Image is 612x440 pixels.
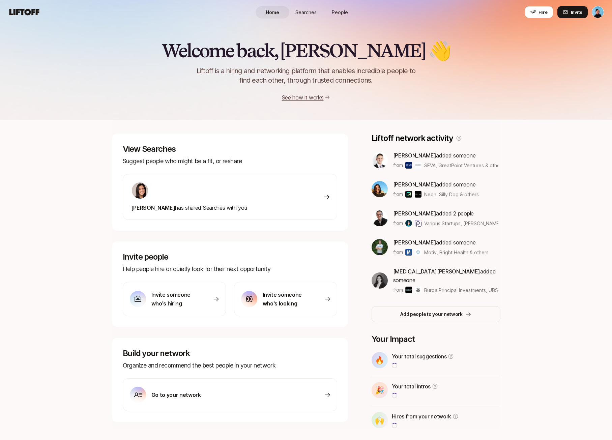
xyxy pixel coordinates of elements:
[525,6,553,18] button: Hire
[372,152,388,168] img: 97bffde6_19f7_493b_a5b7_3fef2542c75c.jpg
[405,287,412,293] img: Burda Principal Investments
[393,248,403,256] p: from
[393,286,403,294] p: from
[392,412,451,421] p: Hires from your network
[162,40,450,61] h2: Welcome back, [PERSON_NAME] 👋
[393,190,403,198] p: from
[393,161,403,169] p: from
[415,249,421,256] img: Bright Health
[393,180,479,189] p: added someone
[372,352,388,368] div: 🔥
[332,9,348,16] span: People
[372,134,453,143] p: Liftoff network activity
[372,306,500,322] button: Add people to your network
[415,287,421,293] img: UBS
[424,221,521,226] span: Various Startups, [PERSON_NAME] & others
[415,191,421,198] img: Silly Dog
[132,182,148,199] img: 71d7b91d_d7cb_43b4_a7ea_a9b2f2cc6e03.jpg
[415,162,421,169] img: GreatPoint Ventures
[393,267,500,285] p: added someone
[123,264,337,274] p: Help people hire or quietly look for their next opportunity
[372,382,388,398] div: 🎉
[131,204,247,211] span: has shared Searches with you
[393,181,436,188] span: [PERSON_NAME]
[151,290,199,308] p: Invite someone who's hiring
[405,220,412,227] img: Various Startups
[424,163,504,168] span: SEVA, GreatPoint Ventures & others
[123,349,337,358] p: Build your network
[393,238,489,247] p: added someone
[372,334,500,344] p: Your Impact
[263,290,310,308] p: Invite someone who's looking
[538,9,548,16] span: Hire
[424,191,479,198] span: Neon, Silly Dog & others
[592,6,604,18] button: Janelle Bradley
[295,9,317,16] span: Searches
[405,249,412,256] img: Motiv
[393,210,436,217] span: [PERSON_NAME]
[415,220,421,227] img: Paccurate
[266,9,279,16] span: Home
[393,268,480,275] span: [MEDICAL_DATA][PERSON_NAME]
[372,239,388,255] img: 73313d3b_8b20_4de7_8b9d_be84c5c6a4fe.jpg
[282,94,324,101] a: See how it works
[392,382,431,391] p: Your total intros
[571,9,582,16] span: Invite
[393,219,403,227] p: from
[151,390,201,399] p: Go to your network
[372,181,388,197] img: ACg8ocKC1Y6nvxShDXFjb__c62mLTUXrW4O90FJe3AyFf7JnTdjZQ02o=s160-c
[405,191,412,198] img: Neon
[592,6,604,18] img: Janelle Bradley
[393,239,436,246] span: [PERSON_NAME]
[323,6,357,19] a: People
[405,162,412,169] img: SEVA
[393,151,499,160] p: added someone
[372,412,388,428] div: 🙌
[393,209,499,218] p: added 2 people
[256,6,289,19] a: Home
[289,6,323,19] a: Searches
[123,361,337,370] p: Organize and recommend the best people in your network
[557,6,588,18] button: Invite
[372,210,388,226] img: bf606829_ab48_4882_99a9_456e62b5e2c1.png
[123,144,337,154] p: View Searches
[392,352,447,361] p: Your total suggestions
[393,152,436,159] span: [PERSON_NAME]
[424,249,489,256] span: Motiv, Bright Health & others
[123,252,337,262] p: Invite people
[372,272,388,289] img: ea7bbe3f_1305_4a68_bdc7_32b4d67e7afd.jpg
[123,156,337,166] p: Suggest people who might be a fit, or reshare
[185,66,427,85] p: Liftoff is a hiring and networking platform that enables incredible people to find each other, th...
[400,310,463,318] p: Add people to your network
[424,287,518,293] span: Burda Principal Investments, UBS & others
[131,204,175,211] span: [PERSON_NAME]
